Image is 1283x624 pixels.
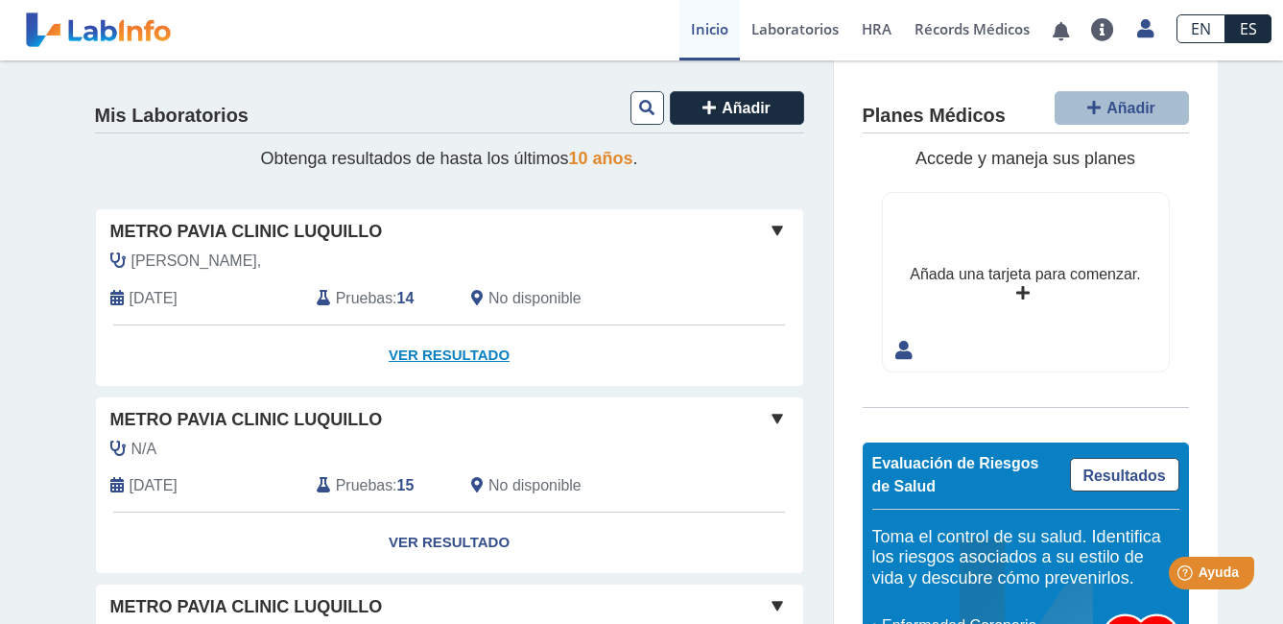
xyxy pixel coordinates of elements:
[110,407,383,433] span: Metro Pavia Clinic Luquillo
[872,455,1039,494] span: Evaluación de Riesgos de Salud
[95,105,249,128] h4: Mis Laboratorios
[302,287,457,310] div: :
[96,325,803,386] a: Ver Resultado
[397,290,415,306] b: 14
[862,19,891,38] span: HRA
[336,287,392,310] span: Pruebas
[1070,458,1179,492] a: Resultados
[910,263,1140,286] div: Añada una tarjeta para comenzar.
[488,287,582,310] span: No disponible
[915,149,1135,168] span: Accede y maneja sus planes
[336,474,392,497] span: Pruebas
[130,474,178,497] span: 2025-01-09
[260,149,637,168] span: Obtenga resultados de hasta los últimos .
[488,474,582,497] span: No disponible
[1106,100,1155,116] span: Añadir
[722,100,771,116] span: Añadir
[569,149,633,168] span: 10 años
[397,477,415,493] b: 15
[1225,14,1271,43] a: ES
[110,219,383,245] span: Metro Pavia Clinic Luquillo
[110,594,383,620] span: Metro Pavia Clinic Luquillo
[1055,91,1189,125] button: Añadir
[131,438,157,461] span: N/A
[302,474,457,497] div: :
[1176,14,1225,43] a: EN
[96,513,803,573] a: Ver Resultado
[1112,549,1262,603] iframe: Help widget launcher
[872,527,1179,589] h5: Toma el control de su salud. Identifica los riesgos asociados a su estilo de vida y descubre cómo...
[131,250,262,273] span: Del Toro,
[863,105,1006,128] h4: Planes Médicos
[670,91,804,125] button: Añadir
[130,287,178,310] span: 2025-08-06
